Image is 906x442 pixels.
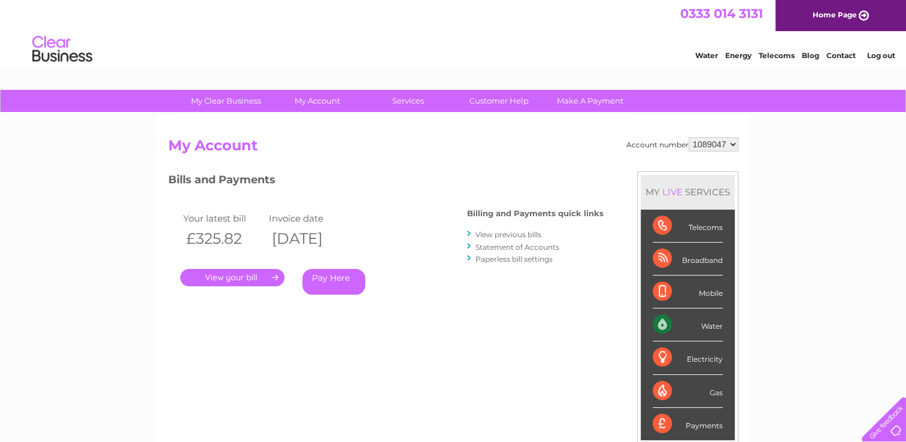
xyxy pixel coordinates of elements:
[653,243,723,276] div: Broadband
[475,230,541,239] a: View previous bills
[725,51,752,60] a: Energy
[680,6,763,21] a: 0333 014 3131
[168,171,604,192] h3: Bills and Payments
[653,341,723,374] div: Electricity
[177,90,275,112] a: My Clear Business
[266,210,352,226] td: Invoice date
[653,375,723,408] div: Gas
[653,276,723,308] div: Mobile
[467,209,604,218] h4: Billing and Payments quick links
[180,226,266,251] th: £325.82
[653,408,723,440] div: Payments
[826,51,856,60] a: Contact
[541,90,640,112] a: Make A Payment
[653,210,723,243] div: Telecoms
[866,51,895,60] a: Log out
[302,269,365,295] a: Pay Here
[268,90,366,112] a: My Account
[359,90,457,112] a: Services
[180,210,266,226] td: Your latest bill
[266,226,352,251] th: [DATE]
[180,269,284,286] a: .
[450,90,549,112] a: Customer Help
[626,137,738,152] div: Account number
[171,7,737,58] div: Clear Business is a trading name of Verastar Limited (registered in [GEOGRAPHIC_DATA] No. 3667643...
[653,308,723,341] div: Water
[475,255,553,264] a: Paperless bill settings
[660,186,685,198] div: LIVE
[759,51,795,60] a: Telecoms
[475,243,559,252] a: Statement of Accounts
[695,51,718,60] a: Water
[168,137,738,160] h2: My Account
[32,31,93,68] img: logo.png
[802,51,819,60] a: Blog
[641,175,735,209] div: MY SERVICES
